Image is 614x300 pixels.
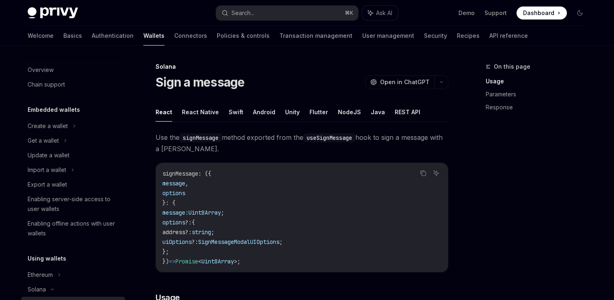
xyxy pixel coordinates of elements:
[573,7,586,20] button: Toggle dark mode
[431,168,441,178] button: Ask AI
[371,102,385,122] button: Java
[229,102,243,122] button: Swift
[216,6,358,20] button: Search...⌘K
[28,105,80,115] h5: Embedded wallets
[162,189,185,197] span: options
[169,258,175,265] span: =>
[174,26,207,46] a: Connectors
[28,285,46,294] div: Solana
[221,209,224,216] span: ;
[192,219,195,226] span: {
[92,26,134,46] a: Authentication
[162,170,198,177] span: signMessage
[486,101,593,114] a: Response
[380,78,430,86] span: Open in ChatGPT
[253,102,275,122] button: Android
[28,26,54,46] a: Welcome
[338,102,361,122] button: NodeJS
[188,209,221,216] span: Uint8Array
[162,199,175,207] span: }: {
[28,194,120,214] div: Enabling server-side access to user wallets
[156,102,172,122] button: React
[345,10,353,16] span: ⌘ K
[21,192,125,216] a: Enabling server-side access to user wallets
[28,180,67,189] div: Export a wallet
[494,62,530,72] span: On this page
[182,102,219,122] button: React Native
[28,270,53,280] div: Ethereum
[217,26,270,46] a: Policies & controls
[279,238,283,246] span: ;
[198,170,211,177] span: : ({
[395,102,420,122] button: REST API
[279,26,352,46] a: Transaction management
[28,219,120,238] div: Enabling offline actions with user wallets
[376,9,392,17] span: Ask AI
[156,75,245,89] h1: Sign a message
[418,168,428,178] button: Copy the contents from the code block
[201,258,234,265] span: Uint8Array
[486,88,593,101] a: Parameters
[362,26,414,46] a: User management
[21,63,125,77] a: Overview
[198,258,201,265] span: <
[162,228,188,236] span: address?
[28,80,65,89] div: Chain support
[28,150,69,160] div: Update a wallet
[523,9,554,17] span: Dashboard
[28,65,54,75] div: Overview
[28,165,66,175] div: Import a wallet
[185,180,188,187] span: ,
[211,228,214,236] span: ;
[21,148,125,163] a: Update a wallet
[231,8,254,18] div: Search...
[234,258,237,265] span: >
[198,238,279,246] span: SignMessageModalUIOptions
[28,121,68,131] div: Create a wallet
[486,75,593,88] a: Usage
[362,6,398,20] button: Ask AI
[179,133,222,142] code: signMessage
[484,9,507,17] a: Support
[303,133,355,142] code: useSignMessage
[162,248,169,255] span: };
[237,258,240,265] span: ;
[21,216,125,241] a: Enabling offline actions with user wallets
[192,238,198,246] span: ?:
[63,26,82,46] a: Basics
[175,258,198,265] span: Promise
[424,26,447,46] a: Security
[21,77,125,92] a: Chain support
[517,7,567,20] a: Dashboard
[21,177,125,192] a: Export a wallet
[192,228,211,236] span: string
[162,209,188,216] span: message:
[28,254,66,263] h5: Using wallets
[156,63,448,71] div: Solana
[458,9,475,17] a: Demo
[185,219,192,226] span: ?:
[188,228,192,236] span: :
[28,7,78,19] img: dark logo
[309,102,328,122] button: Flutter
[489,26,528,46] a: API reference
[156,132,448,154] span: Use the method exported from the hook to sign a message with a [PERSON_NAME].
[457,26,480,46] a: Recipes
[162,258,169,265] span: })
[285,102,300,122] button: Unity
[143,26,164,46] a: Wallets
[365,75,435,89] button: Open in ChatGPT
[162,219,185,226] span: options
[162,180,185,187] span: message
[28,136,59,146] div: Get a wallet
[162,238,192,246] span: uiOptions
